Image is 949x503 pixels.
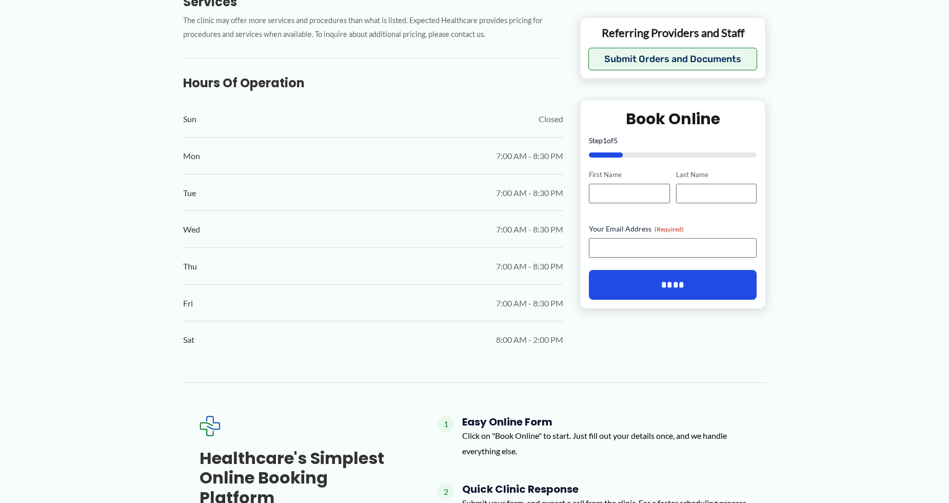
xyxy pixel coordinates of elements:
[496,222,563,237] span: 7:00 AM - 8:30 PM
[183,222,200,237] span: Wed
[589,170,669,180] label: First Name
[438,483,454,499] span: 2
[496,185,563,201] span: 7:00 AM - 8:30 PM
[496,296,563,311] span: 7:00 AM - 8:30 PM
[183,259,197,274] span: Thu
[183,332,194,347] span: Sat
[676,170,757,180] label: Last Name
[183,14,563,42] p: The clinic may offer more services and procedures than what is listed. Expected Healthcare provid...
[496,259,563,274] span: 7:00 AM - 8:30 PM
[603,136,607,145] span: 1
[200,416,220,436] img: Expected Healthcare Logo
[183,148,200,164] span: Mon
[183,75,563,91] h3: Hours of Operation
[589,137,757,144] p: Step of
[539,111,563,127] span: Closed
[462,483,749,495] h4: Quick Clinic Response
[462,416,749,428] h4: Easy Online Form
[589,109,757,129] h2: Book Online
[655,225,684,233] span: (Required)
[183,111,196,127] span: Sun
[462,428,749,458] p: Click on "Book Online" to start. Just fill out your details once, and we handle everything else.
[183,296,193,311] span: Fri
[496,332,563,347] span: 8:00 AM - 2:00 PM
[496,148,563,164] span: 7:00 AM - 8:30 PM
[588,25,757,40] p: Referring Providers and Staff
[438,416,454,432] span: 1
[588,48,757,70] button: Submit Orders and Documents
[614,136,618,145] span: 5
[183,185,196,201] span: Tue
[589,223,757,234] label: Your Email Address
